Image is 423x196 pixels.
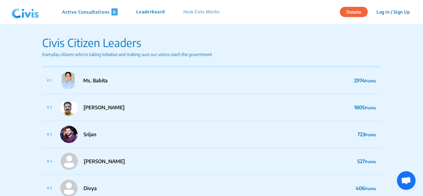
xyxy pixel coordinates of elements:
[357,158,376,165] p: 527
[372,7,414,17] button: Log In / Sign Up
[83,104,125,111] p: [PERSON_NAME]
[47,78,52,83] p: # 1
[60,126,78,143] img: profile Picture
[60,99,78,116] img: profile Picture
[365,79,376,83] span: Points
[340,8,372,15] a: Donate
[354,104,376,111] p: 1805
[365,186,376,191] span: Points
[47,159,52,164] p: # 4
[356,185,376,192] p: 406
[42,34,212,51] p: Civis Citizen Leaders
[83,185,97,192] p: Divya
[354,77,376,84] p: 2974
[365,106,376,110] span: Points
[365,159,376,164] span: Points
[136,8,165,15] p: Leaderboard
[47,185,52,191] p: # 5
[62,8,118,15] p: Active Consultations
[111,8,118,15] span: 6
[47,132,52,137] p: # 3
[358,131,376,138] p: 723
[9,3,42,21] img: navlogo.png
[83,77,108,84] p: Ms. Babita
[60,72,77,89] img: profile Picture
[47,105,52,110] p: # 2
[365,133,376,137] span: Points
[340,7,368,17] button: Donate
[83,131,97,138] p: Srijan
[397,171,416,190] div: Open chat
[61,153,78,170] img: profile Picture
[42,51,212,58] p: Everyday citizens who’re taking initiative and making sure our voices reach the government
[84,158,125,165] p: [PERSON_NAME]
[183,8,220,15] p: How Civis Works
